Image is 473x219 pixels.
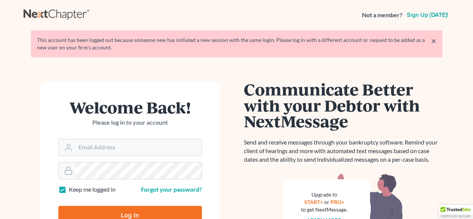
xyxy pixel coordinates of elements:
[362,11,402,19] strong: Not a member?
[439,205,473,219] div: TrustedSite Certified
[37,36,436,51] div: This account has been logged out because someone new has initiated a new session with the same lo...
[405,12,450,18] a: Sign up [DATE]!
[58,99,202,115] h1: Welcome Back!
[431,36,436,45] a: ×
[141,186,202,193] a: Forgot your password?
[244,138,442,164] p: Send and receive messages through your bankruptcy software. Remind your client of hearings and mo...
[69,185,116,194] label: Keep me logged in
[301,191,348,198] div: Upgrade to
[324,199,329,205] span: or
[331,199,344,205] a: PRO+
[244,81,442,129] h1: Communicate Better with your Debtor with NextMessage
[76,139,202,156] input: Email Address
[301,206,348,213] div: to get NextMessage.
[58,118,202,127] p: Please log in to your account
[304,199,323,205] a: START+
